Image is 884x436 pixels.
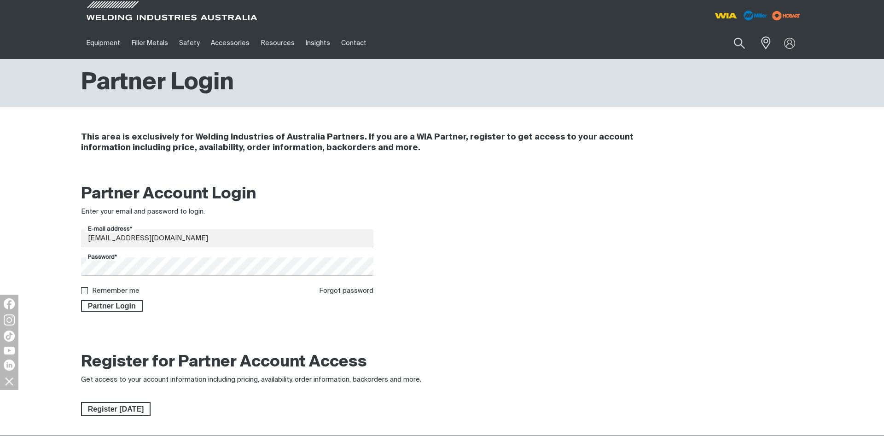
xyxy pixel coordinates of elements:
[81,352,367,372] h2: Register for Partner Account Access
[256,27,300,59] a: Resources
[82,300,142,312] span: Partner Login
[4,314,15,326] img: Instagram
[712,32,755,54] input: Product name or item number...
[81,300,143,312] button: Partner Login
[81,184,373,204] h2: Partner Account Login
[81,27,126,59] a: Equipment
[4,298,15,309] img: Facebook
[82,402,150,417] span: Register [DATE]
[300,27,336,59] a: Insights
[81,132,680,153] h4: This area is exclusively for Welding Industries of Australia Partners. If you are a WIA Partner, ...
[336,27,372,59] a: Contact
[4,347,15,355] img: YouTube
[4,331,15,342] img: TikTok
[769,9,803,23] img: miller
[92,287,140,294] label: Remember me
[126,27,173,59] a: Filler Metals
[4,360,15,371] img: LinkedIn
[81,27,622,59] nav: Main
[81,376,421,383] span: Get access to your account information including pricing, availability, order information, backor...
[319,287,373,294] a: Forgot password
[1,373,17,389] img: hide socials
[205,27,255,59] a: Accessories
[81,207,373,217] div: Enter your email and password to login.
[81,68,234,98] h1: Partner Login
[724,32,755,54] button: Search products
[81,402,151,417] a: Register Today
[174,27,205,59] a: Safety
